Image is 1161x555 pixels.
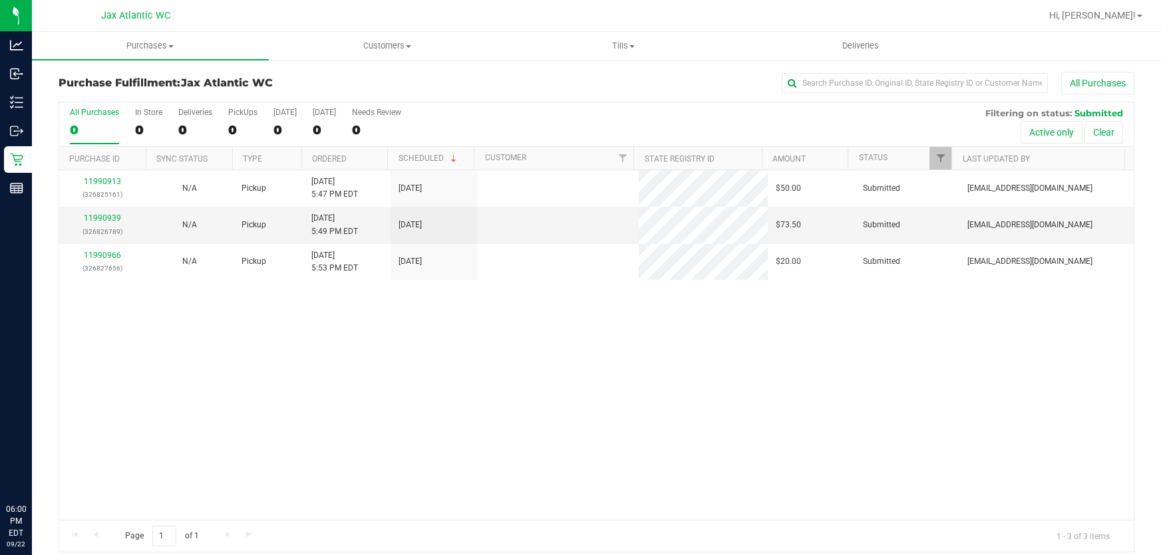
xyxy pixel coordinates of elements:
[782,73,1048,93] input: Search Purchase ID, Original ID, State Registry ID or Customer Name...
[135,122,162,138] div: 0
[242,182,266,195] span: Pickup
[10,153,23,166] inline-svg: Retail
[313,108,336,117] div: [DATE]
[242,255,266,268] span: Pickup
[10,124,23,138] inline-svg: Outbound
[352,122,401,138] div: 0
[101,10,170,21] span: Jax Atlantic WC
[1084,121,1123,144] button: Clear
[32,40,269,52] span: Purchases
[70,108,119,117] div: All Purchases
[273,122,297,138] div: 0
[772,154,806,164] a: Amount
[929,147,951,169] a: Filter
[67,262,138,275] p: (326827656)
[114,526,210,546] span: Page of 1
[10,181,23,195] inline-svg: Reports
[182,182,197,195] button: N/A
[269,32,506,60] a: Customers
[776,219,801,231] span: $73.50
[228,122,257,138] div: 0
[399,219,422,231] span: [DATE]
[352,108,401,117] div: Needs Review
[273,108,297,117] div: [DATE]
[1075,108,1123,118] span: Submitted
[59,77,417,89] h3: Purchase Fulfillment:
[10,96,23,109] inline-svg: Inventory
[243,154,262,164] a: Type
[181,76,273,89] span: Jax Atlantic WC
[269,40,505,52] span: Customers
[84,177,121,186] a: 11990913
[6,539,26,549] p: 09/22
[824,40,897,52] span: Deliveries
[10,67,23,80] inline-svg: Inbound
[32,32,269,60] a: Purchases
[863,255,900,268] span: Submitted
[182,257,197,266] span: Not Applicable
[10,39,23,52] inline-svg: Analytics
[228,108,257,117] div: PickUps
[863,182,900,195] span: Submitted
[182,219,197,231] button: N/A
[182,220,197,229] span: Not Applicable
[178,122,212,138] div: 0
[863,219,900,231] span: Submitted
[70,122,119,138] div: 0
[313,122,336,138] div: 0
[178,108,212,117] div: Deliveries
[67,188,138,201] p: (326825161)
[967,219,1092,231] span: [EMAIL_ADDRESS][DOMAIN_NAME]
[1049,10,1136,21] span: Hi, [PERSON_NAME]!
[963,154,1030,164] a: Last Updated By
[776,255,801,268] span: $20.00
[311,212,358,237] span: [DATE] 5:49 PM EDT
[506,40,741,52] span: Tills
[6,503,26,539] p: 06:00 PM EDT
[242,219,266,231] span: Pickup
[152,526,176,546] input: 1
[611,147,633,169] a: Filter
[84,213,121,223] a: 11990939
[135,108,162,117] div: In Store
[312,154,347,164] a: Ordered
[1021,121,1082,144] button: Active only
[182,255,197,268] button: N/A
[505,32,742,60] a: Tills
[1061,72,1134,94] button: All Purchases
[967,255,1092,268] span: [EMAIL_ADDRESS][DOMAIN_NAME]
[156,154,208,164] a: Sync Status
[67,225,138,238] p: (326826789)
[859,153,888,162] a: Status
[1046,526,1120,546] span: 1 - 3 of 3 items
[311,175,358,201] span: [DATE] 5:47 PM EDT
[182,183,197,193] span: Not Applicable
[399,255,422,268] span: [DATE]
[311,249,358,275] span: [DATE] 5:53 PM EDT
[399,182,422,195] span: [DATE]
[645,154,715,164] a: State Registry ID
[485,153,526,162] a: Customer
[742,32,979,60] a: Deliveries
[13,449,53,489] iframe: Resource center
[399,154,459,163] a: Scheduled
[84,251,121,260] a: 11990966
[967,182,1092,195] span: [EMAIL_ADDRESS][DOMAIN_NAME]
[776,182,801,195] span: $50.00
[985,108,1072,118] span: Filtering on status:
[69,154,120,164] a: Purchase ID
